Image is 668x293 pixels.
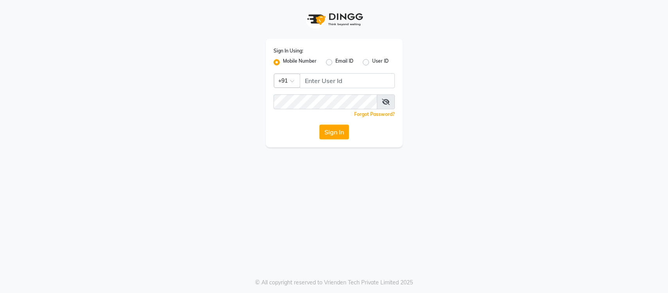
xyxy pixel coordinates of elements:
label: Email ID [335,58,353,67]
img: logo1.svg [303,8,366,31]
label: Sign In Using: [274,47,303,54]
button: Sign In [319,125,349,139]
label: Mobile Number [283,58,317,67]
a: Forgot Password? [354,111,395,117]
label: User ID [372,58,389,67]
input: Username [300,73,395,88]
input: Username [274,94,377,109]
